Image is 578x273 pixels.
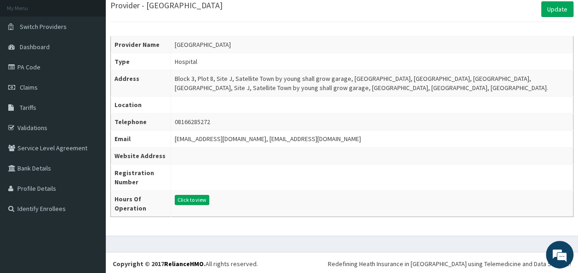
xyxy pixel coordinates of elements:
div: Redefining Heath Insurance in [GEOGRAPHIC_DATA] using Telemedicine and Data Science! [328,259,571,268]
div: Chat with us now [48,51,155,63]
button: Click to view [175,195,209,205]
span: Switch Providers [20,23,67,31]
span: Tariffs [20,103,36,112]
strong: Copyright © 2017 . [113,260,206,268]
textarea: Type your message and hit 'Enter' [5,178,175,210]
th: Registration Number [111,165,171,191]
th: Provider Name [111,36,171,53]
th: Email [111,131,171,148]
span: Claims [20,83,38,91]
th: Address [111,70,171,97]
a: RelianceHMO [164,260,204,268]
div: Hospital [175,57,197,66]
th: Type [111,53,171,70]
div: Minimize live chat window [151,5,173,27]
th: Location [111,97,171,114]
th: Telephone [111,114,171,131]
span: Dashboard [20,43,50,51]
th: Website Address [111,148,171,165]
th: Hours Of Operation [111,191,171,217]
div: [GEOGRAPHIC_DATA] [175,40,231,49]
a: Update [541,1,573,17]
div: 08166285272 [175,117,210,126]
span: We're online! [53,80,127,172]
div: [EMAIL_ADDRESS][DOMAIN_NAME], [EMAIL_ADDRESS][DOMAIN_NAME] [175,134,361,143]
div: Block 3, Plot 8, Site J, Satellite Town by young shall grow garage, [GEOGRAPHIC_DATA], [GEOGRAPHI... [175,74,569,92]
h3: Provider - [GEOGRAPHIC_DATA] [110,1,223,10]
img: d_794563401_company_1708531726252_794563401 [17,46,37,69]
